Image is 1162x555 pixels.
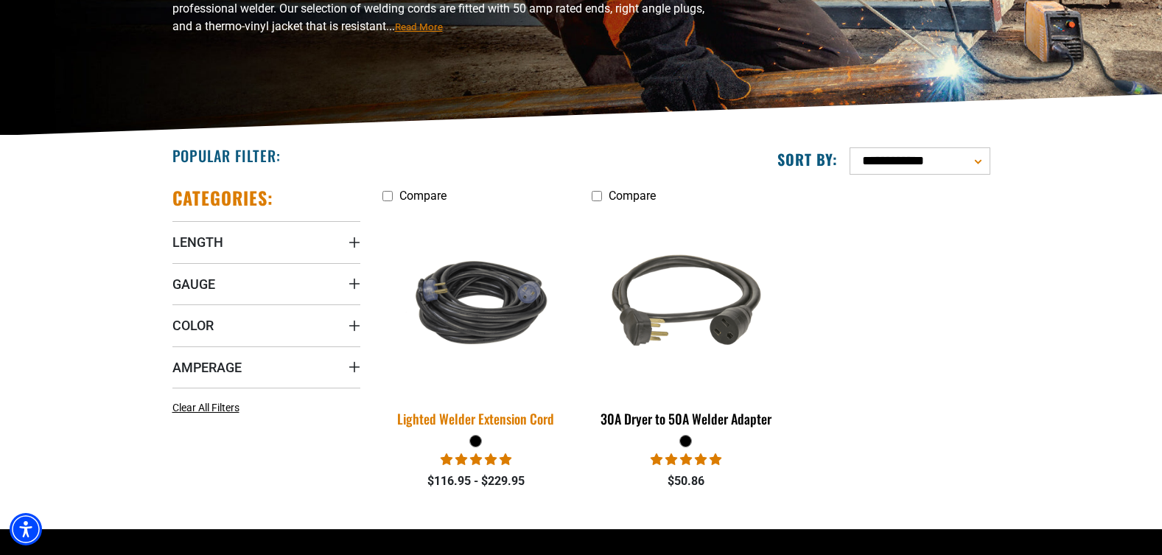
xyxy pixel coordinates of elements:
span: 5.00 stars [441,453,511,467]
a: black Lighted Welder Extension Cord [382,210,570,434]
span: 5.00 stars [651,453,721,467]
span: Read More [395,21,443,32]
img: black [593,217,779,387]
a: Clear All Filters [172,400,245,416]
span: Gauge [172,276,215,293]
a: black 30A Dryer to 50A Welder Adapter [592,210,780,434]
span: Compare [399,189,447,203]
h2: Categories: [172,186,274,209]
h2: Popular Filter: [172,146,281,165]
span: Clear All Filters [172,402,239,413]
summary: Color [172,304,360,346]
span: Length [172,234,223,251]
span: Compare [609,189,656,203]
span: Amperage [172,359,242,376]
summary: Amperage [172,346,360,388]
div: $50.86 [592,472,780,490]
span: Color [172,317,214,334]
div: 30A Dryer to 50A Welder Adapter [592,412,780,425]
label: Sort by: [777,150,838,169]
div: $116.95 - $229.95 [382,472,570,490]
summary: Length [172,221,360,262]
summary: Gauge [172,263,360,304]
img: black [373,240,579,366]
div: Accessibility Menu [10,513,42,545]
div: Lighted Welder Extension Cord [382,412,570,425]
